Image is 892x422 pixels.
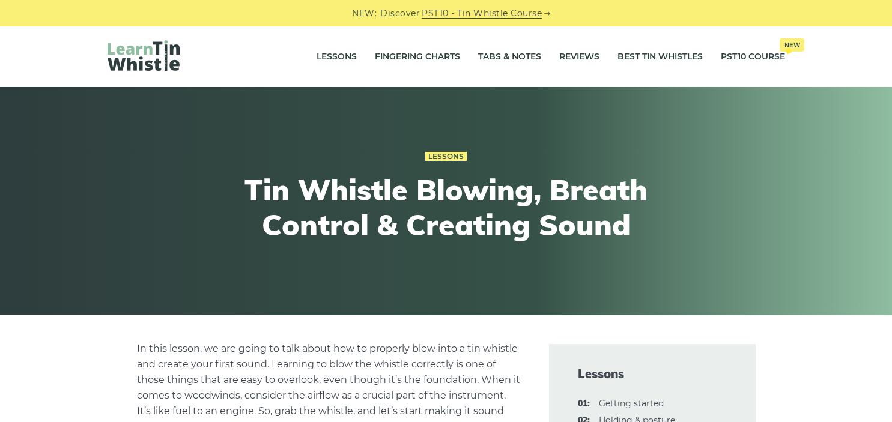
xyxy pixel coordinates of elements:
a: Lessons [317,42,357,72]
img: LearnTinWhistle.com [108,40,180,71]
a: Best Tin Whistles [617,42,703,72]
a: 01:Getting started [599,398,664,409]
span: Lessons [578,366,727,382]
a: Reviews [559,42,599,72]
a: Fingering Charts [375,42,460,72]
a: Lessons [425,152,467,161]
span: 01: [578,397,590,411]
h1: Tin Whistle Blowing, Breath Control & Creating Sound [225,173,667,242]
a: PST10 CourseNew [721,42,785,72]
a: Tabs & Notes [478,42,541,72]
span: New [780,38,804,52]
